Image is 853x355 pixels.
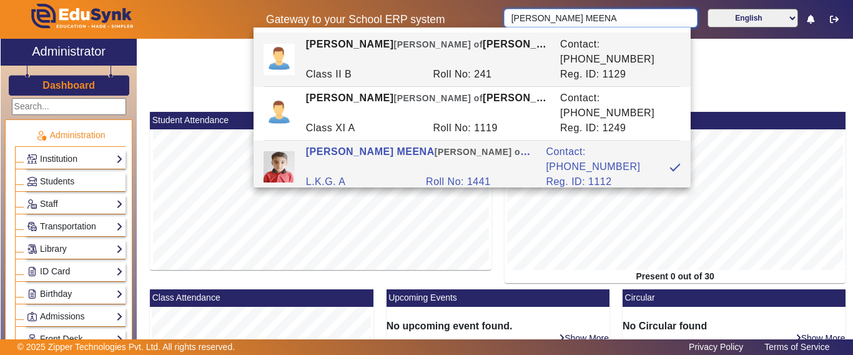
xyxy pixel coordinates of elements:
a: Privacy Policy [683,339,749,355]
h2: [GEOGRAPHIC_DATA] [144,100,852,112]
h2: Administrator [32,44,106,59]
div: [PERSON_NAME] MEENA [PERSON_NAME] [299,144,540,174]
p: Administration [15,129,126,142]
div: Roll No: 241 [426,67,554,82]
div: Reg. ID: 1129 [554,67,681,82]
mat-card-header: Class Attendance [150,289,373,307]
img: Administration.png [36,130,47,141]
h6: No upcoming event found. [387,320,609,332]
div: [PERSON_NAME] [PERSON_NAME] MEENA [299,91,553,121]
div: Contact: [PHONE_NUMBER] [540,144,659,174]
img: Students.png [27,177,37,186]
mat-card-header: Upcoming Events [387,289,609,307]
p: © 2025 Zipper Technologies Pvt. Ltd. All rights reserved. [17,341,235,354]
div: L.K.G. A [299,174,419,189]
mat-card-header: Circular [623,289,846,307]
img: d5e48aaa-38f0-420b-a36f-8ff09e734452 [264,151,295,182]
div: Contact: [PHONE_NUMBER] [554,91,681,121]
a: Administrator [1,39,137,66]
span: [PERSON_NAME] of [393,93,483,103]
div: Roll No: 1119 [426,121,554,136]
span: [PERSON_NAME] of [393,39,483,49]
h6: No Circular found [623,320,846,332]
input: Search [504,9,697,27]
img: profile.png [264,44,295,75]
a: Dashboard [42,79,96,92]
a: Show More [558,332,609,344]
div: Contact: [PHONE_NUMBER] [554,37,681,67]
h3: Dashboard [42,79,95,91]
h5: Gateway to your School ERP system [220,13,491,26]
a: Students [27,174,123,189]
div: Reg. ID: 1112 [540,174,659,189]
span: Students [40,176,74,186]
div: Present 0 out of 30 [505,270,846,283]
div: Roll No: 1441 [420,174,540,189]
mat-card-header: Student Attendance [150,112,491,129]
div: Reg. ID: 1249 [554,121,681,136]
img: profile.png [264,97,295,129]
div: Class II B [299,67,426,82]
a: Terms of Service [758,339,836,355]
span: [PERSON_NAME] of [435,146,530,157]
input: Search... [12,98,126,115]
a: Show More [795,332,846,344]
div: Class XI A [299,121,426,136]
div: [PERSON_NAME] [PERSON_NAME]. [PERSON_NAME] [299,37,553,67]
